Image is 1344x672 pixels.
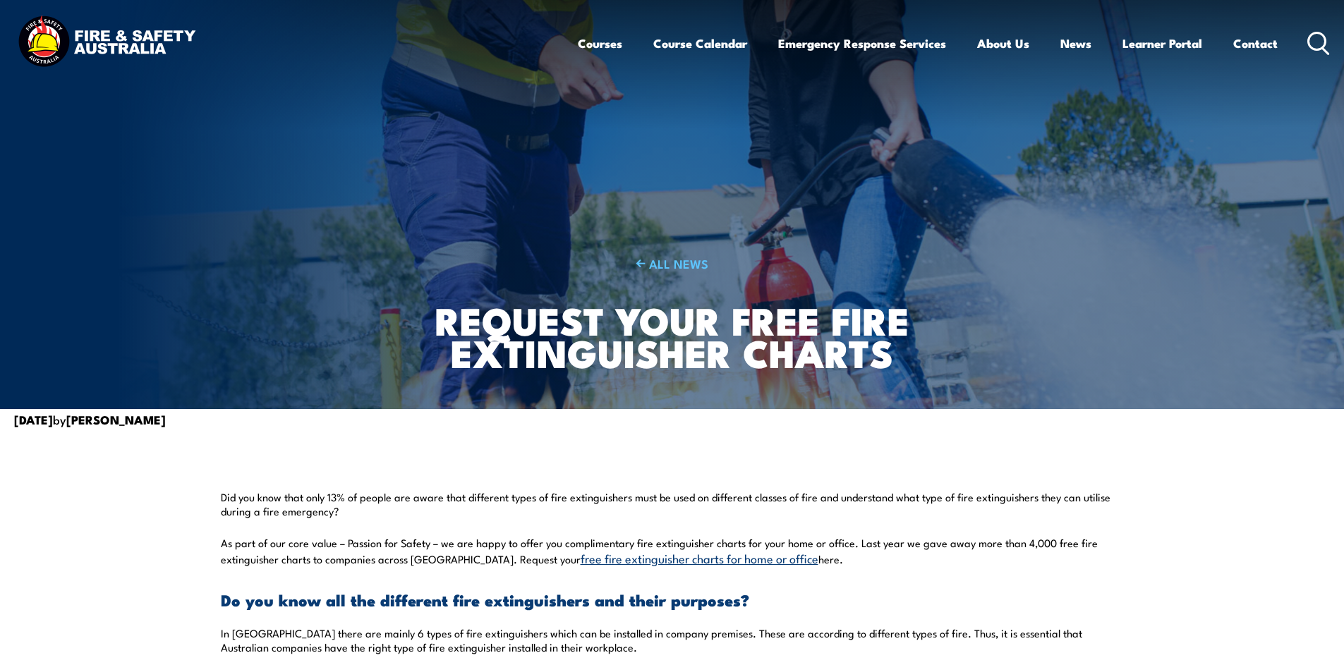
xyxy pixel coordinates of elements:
a: Course Calendar [653,25,747,62]
a: Courses [578,25,622,62]
p: As part of our core value – Passion for Safety – we are happy to offer you complimentary fire ext... [221,536,1124,566]
a: free fire extinguisher charts for home or office [581,549,818,566]
a: News [1060,25,1091,62]
a: Emergency Response Services [778,25,946,62]
span: by [14,410,166,428]
strong: [DATE] [14,410,53,429]
p: In [GEOGRAPHIC_DATA] there are mainly 6 types of fire extinguishers which can be installed in com... [221,626,1124,654]
strong: [PERSON_NAME] [66,410,166,429]
p: Did you know that only 13% of people are aware that different types of fire extinguishers must be... [221,490,1124,518]
h3: Do you know all the different fire extinguishers and their purposes? [221,592,1124,608]
a: ALL NEWS [394,255,950,271]
a: Contact [1233,25,1278,62]
a: Learner Portal [1122,25,1202,62]
h1: Request Your Free Fire Extinguisher Charts [394,303,950,369]
a: About Us [977,25,1029,62]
